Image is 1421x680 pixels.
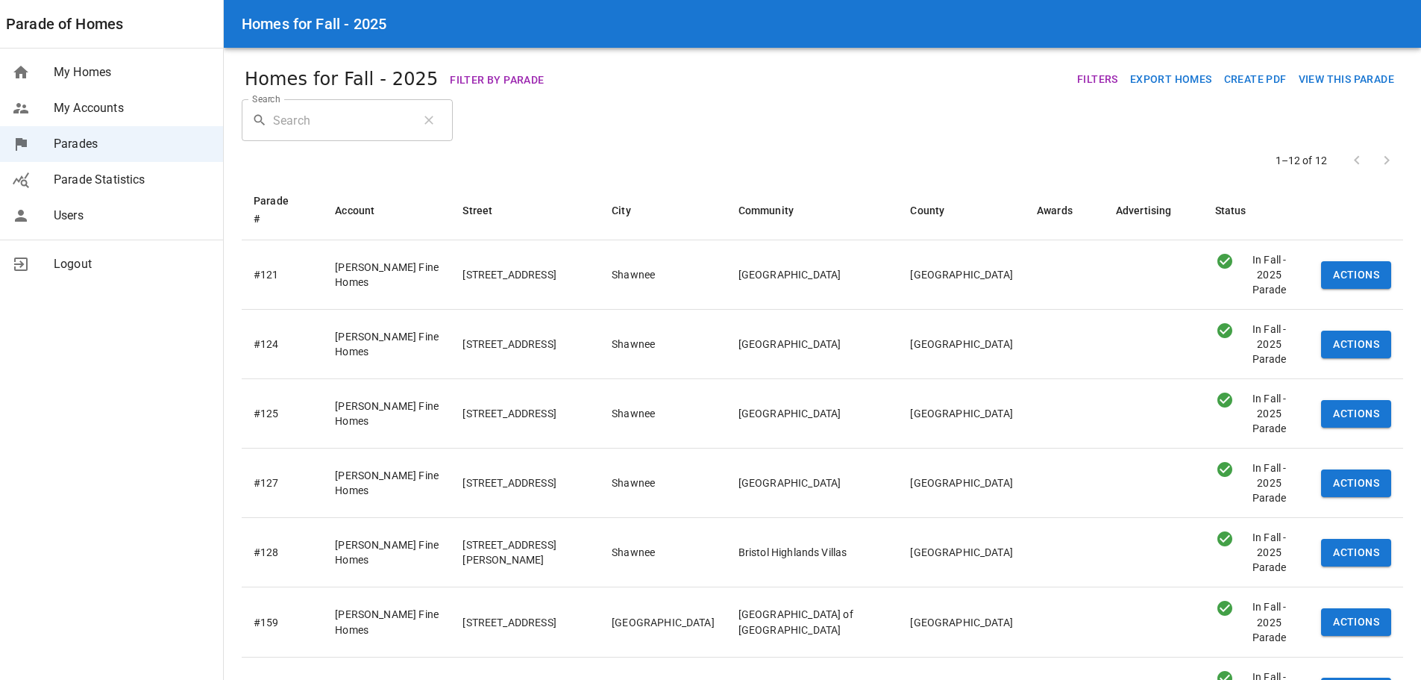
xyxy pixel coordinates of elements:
td: #128 [242,518,323,587]
button: Actions [1321,261,1391,289]
td: [GEOGRAPHIC_DATA] of [GEOGRAPHIC_DATA] [727,587,899,657]
span: City [612,202,650,219]
button: View This Parade [1293,66,1400,93]
td: [GEOGRAPHIC_DATA] [898,240,1025,310]
span: County [910,202,964,219]
td: [STREET_ADDRESS][PERSON_NAME] [451,518,600,587]
label: Search [252,93,280,105]
h6: Homes for Fall - 2025 [242,12,386,36]
td: Shawnee [600,240,727,310]
div: In Fall - 2025 Parade [1235,599,1297,644]
button: Actions [1321,539,1391,567]
td: [PERSON_NAME] Fine Homes [323,518,451,587]
button: Filters [1071,66,1124,93]
span: Users [54,207,211,225]
span: Parade Statistics [54,171,211,189]
span: Logout [54,255,211,273]
button: Actions [1321,608,1391,636]
td: [STREET_ADDRESS] [451,587,600,657]
span: Status [1215,202,1266,219]
div: In Fall - 2025 Parade [1235,530,1297,575]
div: In Fall - 2025 Parade [1235,391,1297,436]
a: View This Parade [1293,72,1400,86]
span: Awards [1037,202,1092,219]
div: In Fall - 2025 Parade [1215,530,1236,548]
span: Advertising [1116,202,1191,219]
td: [STREET_ADDRESS] [451,449,600,518]
span: My Accounts [54,99,211,117]
td: [GEOGRAPHIC_DATA] [727,379,899,449]
td: [GEOGRAPHIC_DATA] [898,379,1025,449]
div: In Fall - 2025 Parade [1235,461,1297,505]
div: In Fall - 2025 Parade [1235,252,1297,297]
td: [GEOGRAPHIC_DATA] [727,240,899,310]
div: In Fall - 2025 Parade [1215,252,1236,270]
td: #125 [242,379,323,449]
td: [PERSON_NAME] Fine Homes [323,379,451,449]
td: #121 [242,240,323,310]
svg: Search [252,113,267,128]
span: Account [335,202,394,219]
span: My Homes [54,63,211,81]
td: [STREET_ADDRESS] [451,310,600,379]
td: [STREET_ADDRESS] [451,379,600,449]
div: In Fall - 2025 Parade [1235,322,1297,366]
td: [GEOGRAPHIC_DATA] [898,310,1025,379]
td: [GEOGRAPHIC_DATA] [600,587,727,657]
td: #124 [242,310,323,379]
span: Parades [54,135,211,153]
td: [PERSON_NAME] Fine Homes [323,587,451,657]
td: [GEOGRAPHIC_DATA] [898,518,1025,587]
button: Actions [1321,470,1391,497]
span: Community [738,202,813,219]
button: Filter by Parade [444,66,550,94]
a: Create PDF [1218,72,1293,86]
span: Parade # [254,192,311,228]
td: [PERSON_NAME] Fine Homes [323,240,451,310]
td: [GEOGRAPHIC_DATA] [727,449,899,518]
a: Export Homes [1130,73,1212,85]
div: In Fall - 2025 Parade [1215,599,1236,617]
td: Shawnee [600,379,727,449]
button: Actions [1321,400,1391,428]
td: [GEOGRAPHIC_DATA] [898,449,1025,518]
td: #159 [242,587,323,657]
td: [PERSON_NAME] Fine Homes [323,449,451,518]
button: Create PDF [1218,66,1293,93]
div: In Fall - 2025 Parade [1215,461,1236,478]
td: Shawnee [600,518,727,587]
input: Search [273,99,410,141]
td: #127 [242,449,323,518]
td: [PERSON_NAME] Fine Homes [323,310,451,379]
p: 1–12 of 12 [1276,153,1328,168]
button: Export Homes [1124,66,1218,93]
button: Actions [1321,331,1391,358]
td: Bristol Highlands Villas [727,518,899,587]
td: [GEOGRAPHIC_DATA] [727,310,899,379]
div: In Fall - 2025 Parade [1215,391,1236,409]
div: In Fall - 2025 Parade [1215,322,1236,340]
div: Homes for Fall - 2025 [245,66,550,93]
td: Shawnee [600,449,727,518]
span: Street [462,202,512,219]
td: [GEOGRAPHIC_DATA] [898,587,1025,657]
td: Shawnee [600,310,727,379]
a: Parade of Homes [6,12,123,36]
td: [STREET_ADDRESS] [451,240,600,310]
